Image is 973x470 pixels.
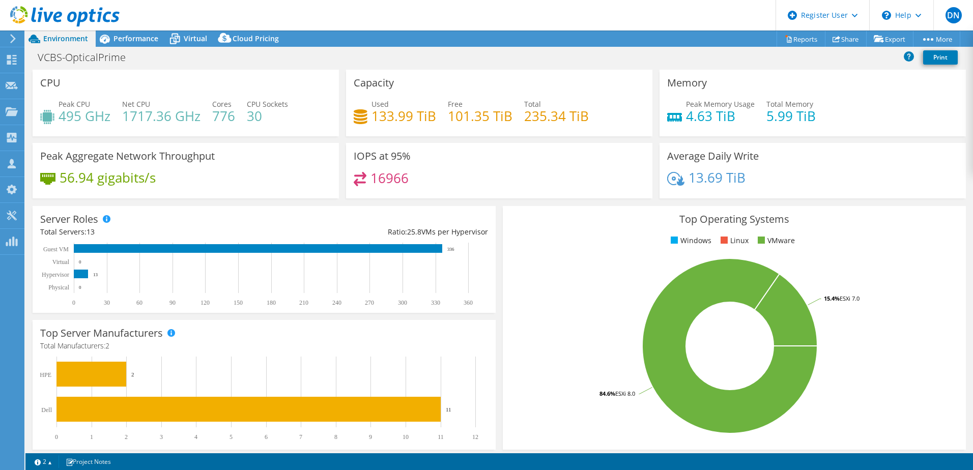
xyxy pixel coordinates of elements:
[615,390,635,397] tspan: ESXi 8.0
[40,151,215,162] h3: Peak Aggregate Network Throughput
[398,299,407,306] text: 300
[125,433,128,440] text: 2
[686,110,755,122] h4: 4.63 TiB
[354,151,411,162] h3: IOPS at 95%
[913,31,960,47] a: More
[212,110,235,122] h4: 776
[824,295,840,302] tspan: 15.4%
[104,299,110,306] text: 30
[122,99,150,109] span: Net CPU
[354,77,394,89] h3: Capacity
[233,34,279,43] span: Cloud Pricing
[840,295,860,302] tspan: ESXi 7.0
[42,271,69,278] text: Hypervisor
[184,34,207,43] span: Virtual
[247,99,288,109] span: CPU Sockets
[472,433,478,440] text: 12
[40,77,61,89] h3: CPU
[667,151,759,162] h3: Average Daily Write
[407,227,421,237] span: 25.8
[334,433,337,440] text: 8
[43,34,88,43] span: Environment
[524,110,589,122] h4: 235.34 TiB
[667,77,707,89] h3: Memory
[447,247,454,252] text: 336
[299,299,308,306] text: 210
[264,226,488,238] div: Ratio: VMs per Hypervisor
[403,433,409,440] text: 10
[87,227,95,237] span: 13
[265,433,268,440] text: 6
[668,235,711,246] li: Windows
[33,52,141,63] h1: VCBS-OpticalPrime
[267,299,276,306] text: 180
[93,272,98,277] text: 13
[212,99,232,109] span: Cores
[946,7,962,23] span: DN
[40,214,98,225] h3: Server Roles
[718,235,749,246] li: Linux
[446,406,451,413] text: 11
[160,433,163,440] text: 3
[510,214,958,225] h3: Top Operating Systems
[113,34,158,43] span: Performance
[686,99,755,109] span: Peak Memory Usage
[131,371,134,377] text: 2
[431,299,440,306] text: 330
[371,99,389,109] span: Used
[755,235,795,246] li: VMware
[234,299,243,306] text: 150
[464,299,473,306] text: 360
[882,11,891,20] svg: \n
[365,299,374,306] text: 270
[169,299,176,306] text: 90
[40,340,488,351] h4: Total Manufacturers:
[55,433,58,440] text: 0
[60,172,156,183] h4: 56.94 gigabits/s
[194,433,197,440] text: 4
[201,299,210,306] text: 120
[923,50,958,65] a: Print
[40,371,51,378] text: HPE
[59,110,110,122] h4: 495 GHz
[105,341,109,350] span: 2
[40,226,264,238] div: Total Servers:
[370,172,409,184] h4: 16966
[332,299,341,306] text: 240
[448,99,463,109] span: Free
[79,259,81,265] text: 0
[766,99,813,109] span: Total Memory
[369,433,372,440] text: 9
[448,110,512,122] h4: 101.35 TiB
[689,172,746,183] h4: 13.69 TiB
[40,328,163,339] h3: Top Server Manufacturers
[79,285,81,290] text: 0
[27,455,59,468] a: 2
[43,246,69,253] text: Guest VM
[59,455,118,468] a: Project Notes
[122,110,201,122] h4: 1717.36 GHz
[438,433,444,440] text: 11
[230,433,233,440] text: 5
[136,299,142,306] text: 60
[247,110,288,122] h4: 30
[777,31,825,47] a: Reports
[524,99,541,109] span: Total
[599,390,615,397] tspan: 84.6%
[299,433,302,440] text: 7
[90,433,93,440] text: 1
[766,110,816,122] h4: 5.99 TiB
[72,299,75,306] text: 0
[866,31,913,47] a: Export
[825,31,867,47] a: Share
[48,284,69,291] text: Physical
[59,99,90,109] span: Peak CPU
[52,258,70,266] text: Virtual
[371,110,436,122] h4: 133.99 TiB
[41,406,52,414] text: Dell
